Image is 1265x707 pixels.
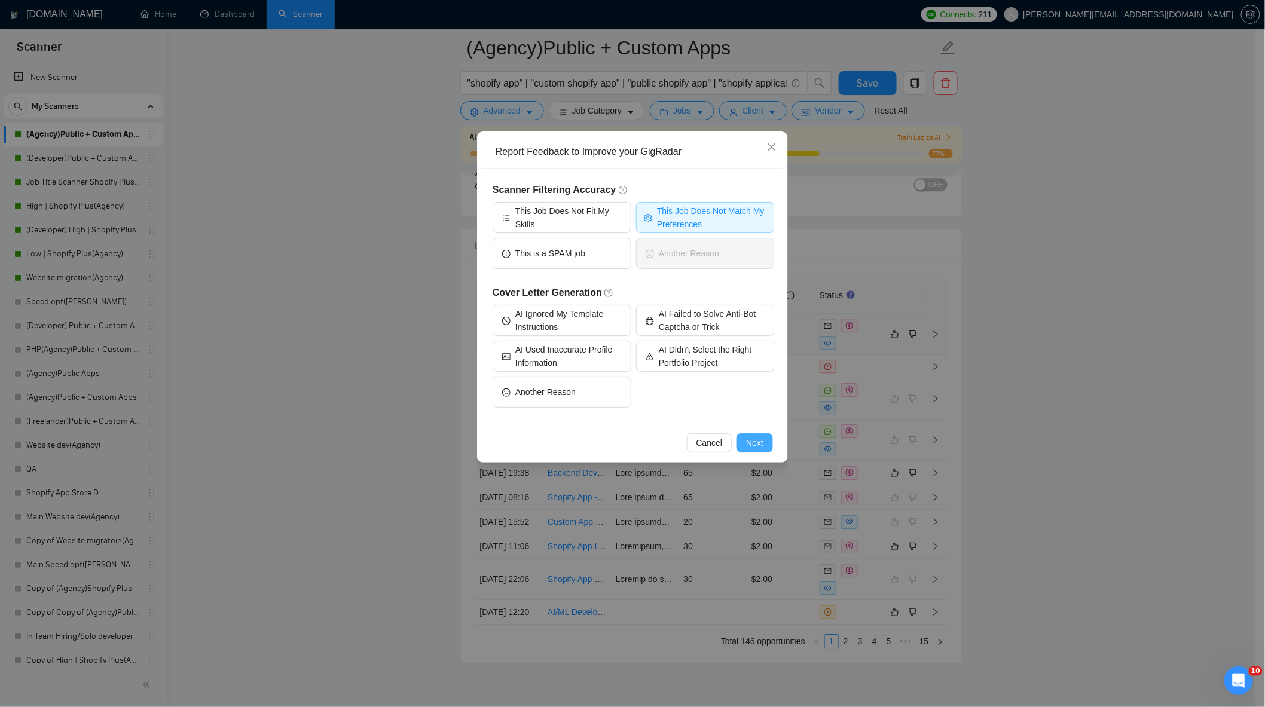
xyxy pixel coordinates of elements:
[496,145,778,158] div: Report Feedback to Improve your GigRadar
[493,183,775,197] h5: Scanner Filtering Accuracy
[493,377,631,408] button: frownAnother Reason
[10,366,229,387] textarea: Ваше сообщение...
[502,351,511,360] span: idcard
[646,316,654,325] span: bug
[646,351,654,360] span: warning
[644,213,652,222] span: setting
[34,7,53,26] img: Profile image for Nazar
[19,391,28,401] button: Средство выбора эмодзи
[8,5,30,27] button: go back
[210,5,231,26] div: Закрыть
[619,185,628,195] span: question-circle
[502,387,511,396] span: frown
[696,436,723,449] span: Cancel
[515,385,576,399] span: Another Reason
[10,275,230,445] div: v.homliakov@gmail.com говорит…
[58,6,85,15] h1: Nazar
[515,307,622,333] span: AI Ignored My Template Instructions
[515,247,585,260] span: This is a SPAM job
[58,15,162,27] p: В сети последние 15 мин
[767,142,777,152] span: close
[502,213,511,222] span: bars
[502,316,511,325] span: stop
[53,323,220,429] div: А можете ще будь ласка уточнити для нас, щодо тренування Laziza AI. Проблема в тому, що я зберіга...
[657,204,767,231] span: This Job Does Not Match My Preferences
[604,288,614,298] span: question-circle
[493,286,775,300] h5: Cover Letter Generation
[205,387,224,406] button: Отправить сообщение…
[687,433,732,452] button: Cancel
[53,282,220,317] div: Зрозуміли, дякую!! Тоді ми обговоримо це на своїй стороні і надамо Вам відповідь завтра!
[38,391,47,401] button: Средство выбора GIF-файла
[515,343,622,369] span: AI Used Inaccurate Profile Information
[57,391,66,401] button: Добавить вложение
[636,202,775,233] button: settingThis Job Does Not Match My Preferences
[636,305,775,336] button: bugAI Failed to Solve Anti-Bot Captcha or Trick
[502,249,511,258] span: exclamation-circle
[493,202,631,233] button: barsThis Job Does Not Fit My Skills
[659,307,765,333] span: AI Failed to Solve Anti-Bot Captcha or Trick
[636,238,775,269] button: frownAnother Reason
[756,131,788,164] button: Close
[76,391,85,401] button: Start recording
[737,433,773,452] button: Next
[1224,666,1253,695] iframe: Intercom live chat
[493,341,631,372] button: idcardAI Used Inaccurate Profile Information
[43,275,230,436] div: Зрозуміли, дякую!! Тоді ми обговоримо це на своїй стороні і надамо Вам відповідь завтра!А можете ...
[187,5,210,27] button: Главная
[1249,666,1263,676] span: 10
[493,238,631,269] button: exclamation-circleThis is a SPAM job
[659,343,765,369] span: AI Didn’t Select the Right Portfolio Project
[636,341,775,372] button: warningAI Didn’t Select the Right Portfolio Project
[493,305,631,336] button: stopAI Ignored My Template Instructions
[746,436,763,449] span: Next
[515,204,622,231] span: This Job Does Not Fit My Skills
